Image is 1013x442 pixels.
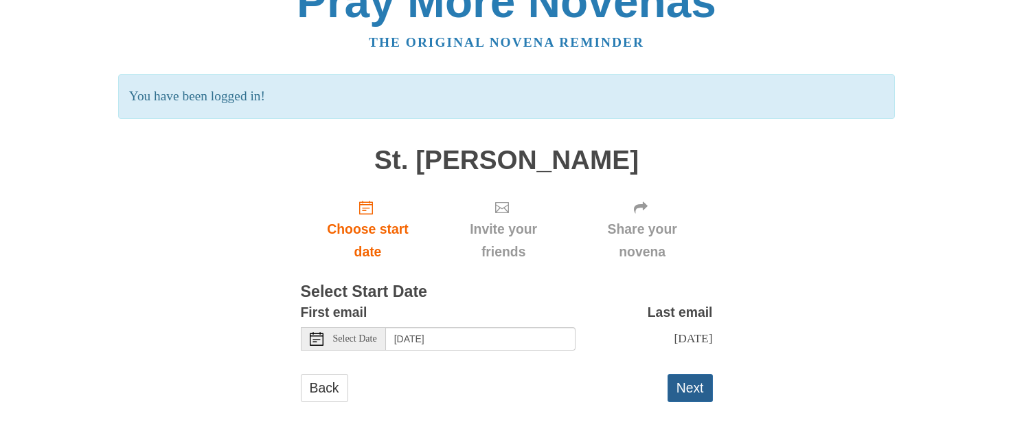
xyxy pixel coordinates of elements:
[333,334,377,344] span: Select Date
[315,218,422,263] span: Choose start date
[674,331,712,345] span: [DATE]
[301,283,713,301] h3: Select Start Date
[435,188,571,270] div: Click "Next" to confirm your start date first.
[648,301,713,324] label: Last email
[369,35,644,49] a: The original novena reminder
[668,374,713,402] button: Next
[301,374,348,402] a: Back
[586,218,699,263] span: Share your novena
[301,146,713,175] h1: St. [PERSON_NAME]
[118,74,895,119] p: You have been logged in!
[448,218,558,263] span: Invite your friends
[572,188,713,270] div: Click "Next" to confirm your start date first.
[301,188,435,270] a: Choose start date
[301,301,367,324] label: First email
